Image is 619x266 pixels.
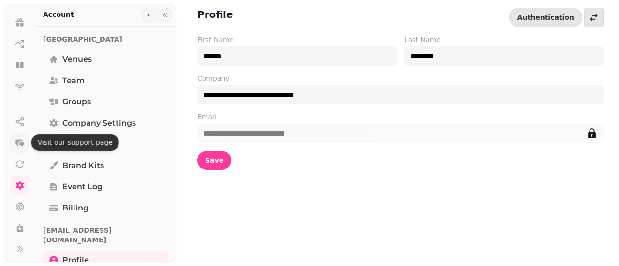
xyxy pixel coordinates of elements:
button: edit [582,124,602,143]
a: Event log [43,177,168,196]
span: Team [62,75,85,86]
span: Company settings [62,117,136,129]
label: Company [197,73,604,83]
span: Profile [62,254,89,266]
span: Venues [62,54,92,65]
a: Billing [43,198,168,218]
label: Email [197,112,604,122]
a: Brand Kits [43,156,168,175]
a: Team [43,71,168,90]
label: First Name [197,35,397,44]
span: Event log [62,181,103,193]
span: Billing [62,202,88,214]
button: Authentication [509,8,582,27]
label: Last Name [404,35,604,44]
a: Groups [43,92,168,112]
p: [GEOGRAPHIC_DATA] [43,30,168,48]
h2: Profile [197,8,233,21]
button: Save [197,151,231,170]
a: Company settings [43,113,168,133]
p: [EMAIL_ADDRESS][DOMAIN_NAME] [43,222,168,249]
div: Visit our support page [31,134,119,151]
span: Authentication [517,14,574,21]
span: Groups [62,96,91,108]
span: Save [205,157,223,164]
h2: Account [43,10,74,19]
span: Brand Kits [62,160,104,171]
a: Venues [43,50,168,69]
